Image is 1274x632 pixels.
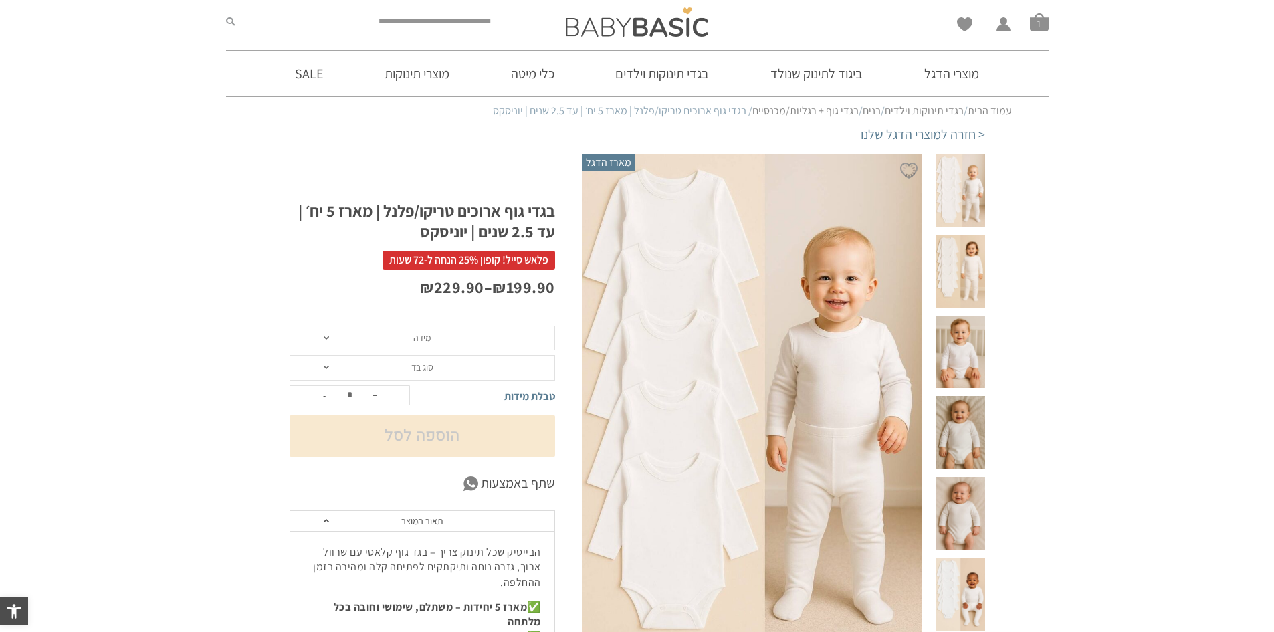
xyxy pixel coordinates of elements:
[411,361,433,373] span: סוג בד
[968,104,1012,118] a: עמוד הבית
[413,332,431,344] span: מידה
[314,386,334,405] button: -
[304,545,541,590] p: הבייסיק שכל תינוק צריך – בגד גוף קלאסי עם שרוול ארוך, גזרה נוחה ותיקתקים לפתיחה קלה ומהירה בזמן ה...
[492,276,555,298] bdi: 199.90
[290,473,555,494] a: שתף באמצעות
[420,276,434,298] span: ₪
[904,51,999,96] a: מוצרי הדגל
[492,276,506,298] span: ₪
[595,51,729,96] a: בגדי תינוקות וילדים
[365,386,385,405] button: +
[290,511,554,532] a: תאור המוצר
[957,17,972,31] a: Wishlist
[336,386,363,405] input: כמות המוצר
[863,104,881,118] a: בנים
[290,276,555,299] p: –
[420,276,484,298] bdi: 229.90
[334,600,541,629] strong: מארז 5 יחידות – משתלם, שימושי וחובה בכל מלתחה
[1030,13,1049,31] span: סל קניות
[504,389,555,403] span: טבלת מידות
[290,201,555,242] h1: בגדי גוף ארוכים טריקו/פלנל | מארז 5 יח׳ | עד 2.5 שנים | יוניסקס
[750,51,883,96] a: ביגוד לתינוק שנולד
[885,104,964,118] a: בגדי תינוקות וילדים
[290,415,555,457] button: הוספה לסל
[364,51,469,96] a: מוצרי תינוקות
[752,104,859,118] a: בגדי גוף + רגליות/מכנסיים
[957,17,972,36] span: Wishlist
[1030,13,1049,31] a: סל קניות1
[491,51,574,96] a: כלי מיטה
[861,125,985,144] a: < חזרה למוצרי הדגל שלנו
[275,51,343,96] a: SALE
[481,473,555,494] span: שתף באמצעות
[383,251,555,270] span: פלאש סייל! קופון 25% הנחה ל-72 שעות
[582,154,635,170] span: מארז הדגל
[263,104,1012,118] nav: Breadcrumb
[566,7,708,37] img: Baby Basic בגדי תינוקות וילדים אונליין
